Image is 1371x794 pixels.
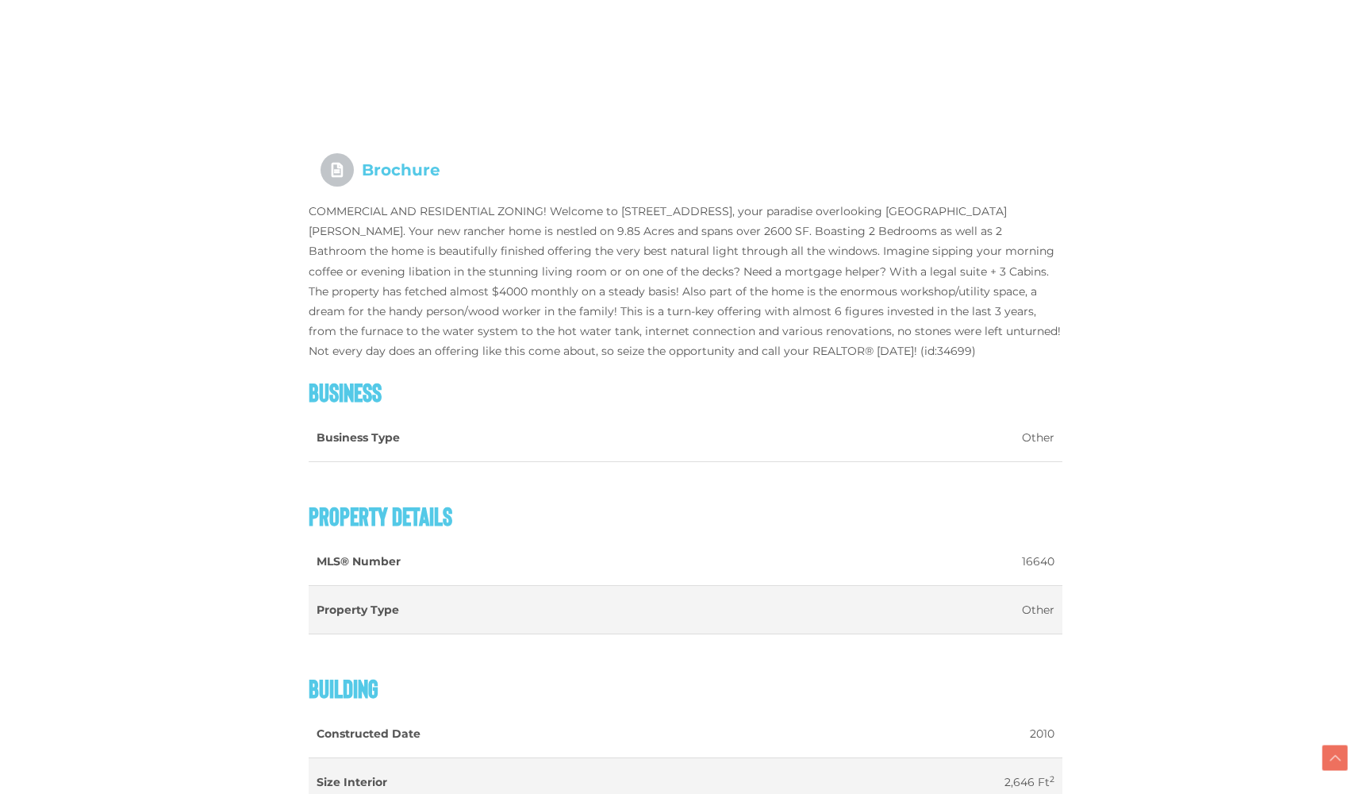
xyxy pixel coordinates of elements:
td: 2010 [795,710,1062,758]
sup: 2 [1050,774,1054,784]
strong: Business Type [317,430,400,445]
strong: Brochure [362,160,440,179]
h3: Property Details [309,502,1062,530]
td: Other [816,586,1062,634]
td: Other [815,414,1062,462]
strong: Size Interior [317,775,387,789]
a: Brochure [321,160,440,179]
p: COMMERCIAL AND RESIDENTIAL ZONING! Welcome to [STREET_ADDRESS], your paradise overlooking [GEOGRA... [309,202,1062,362]
strong: Constructed Date [317,727,421,741]
h3: Business [309,378,1062,406]
strong: MLS® Number [317,554,401,569]
strong: Property Type [317,603,399,617]
h3: Building [309,674,1062,702]
td: 16640 [816,538,1062,586]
